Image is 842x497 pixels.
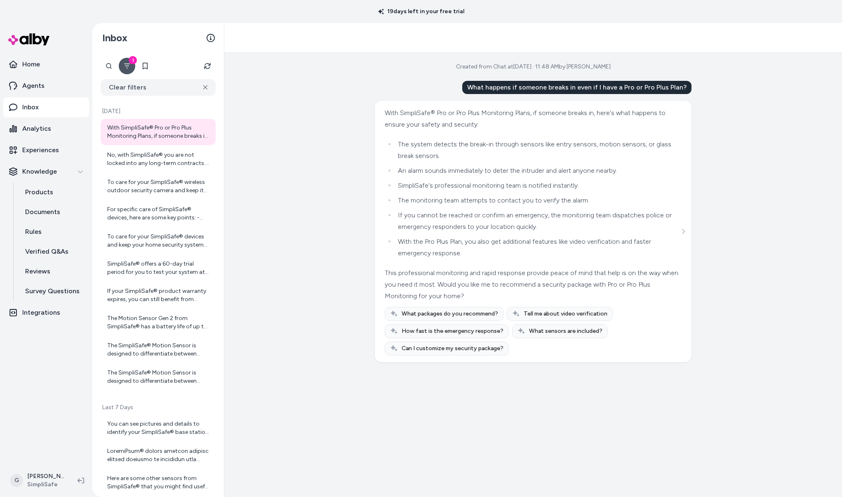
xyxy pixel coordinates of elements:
a: Experiences [3,140,89,160]
li: If you cannot be reached or confirm an emergency, the monitoring team dispatches police or emerge... [395,210,680,233]
a: LoremiPsum® dolors ametcon adipisc elitsed doeiusmo te incididun utla etdol mag aliquaen admin. V... [101,442,216,469]
div: You can see pictures and details to identify your SimpliSafe® base station on our support page he... [107,420,211,436]
div: For specific care of SimpliSafe® devices, here are some key points: - Base Station: Keep it plugg... [107,205,211,222]
div: If your SimpliSafe® product warranty expires, you can still benefit from extended warranty covera... [107,287,211,304]
a: Home [3,54,89,74]
p: Last 7 Days [101,403,216,412]
a: The SimpliSafe® Motion Sensor is designed to differentiate between people and pets up to 60 lbs. ... [101,364,216,390]
span: What sensors are included? [529,327,602,335]
p: Integrations [22,308,60,318]
div: To care for your SimpliSafe® devices and keep your home security system running smoothly, here ar... [107,233,211,249]
span: G [10,474,23,487]
button: Refresh [199,58,216,74]
span: SimpliSafe [27,481,64,489]
a: Survey Questions [17,281,89,301]
div: SimpliSafe® offers a 60-day trial period for you to test your system at home. If you are not 100%... [107,260,211,276]
li: The system detects the break-in through sensors like entry sensors, motion sensors, or glass brea... [395,139,680,162]
p: [DATE] [101,107,216,115]
div: This professional monitoring and rapid response provide peace of mind that help is on the way whe... [385,267,680,302]
p: Reviews [25,266,50,276]
p: Analytics [22,124,51,134]
p: Home [22,59,40,69]
div: The Motion Sensor Gen 2 from SimpliSafe® has a battery life of up to 4 years with one CR123A lith... [107,314,211,331]
span: What packages do you recommend? [402,310,498,318]
div: Created from Chat at [DATE] · 11:48 AM by [PERSON_NAME] [456,63,611,71]
a: No, with SimpliSafe® you are not locked into any long-term contracts. SimpliSafe® offers professi... [101,146,216,172]
button: See more [678,226,688,236]
img: alby Logo [8,33,49,45]
div: No, with SimpliSafe® you are not locked into any long-term contracts. SimpliSafe® offers professi... [107,151,211,167]
a: With SimpliSafe® Pro or Pro Plus Monitoring Plans, if someone breaks in, here's what happens to e... [101,119,216,145]
li: SimpliSafe's professional monitoring team is notified instantly. [395,180,680,191]
p: Documents [25,207,60,217]
a: Agents [3,76,89,96]
a: Verified Q&As [17,242,89,261]
a: Inbox [3,97,89,117]
span: Tell me about video verification [524,310,607,318]
p: Survey Questions [25,286,80,296]
a: To care for your SimpliSafe® devices and keep your home security system running smoothly, here ar... [101,228,216,254]
li: An alarm sounds immediately to deter the intruder and alert anyone nearby. [395,165,680,177]
button: G[PERSON_NAME]SimpliSafe [5,467,71,494]
p: Agents [22,81,45,91]
div: To care for your SimpliSafe® wireless outdoor security camera and keep it working well, here are ... [107,178,211,195]
a: Reviews [17,261,89,281]
li: The monitoring team attempts to contact you to verify the alarm. [395,195,680,206]
p: 19 days left in your free trial [373,7,469,16]
button: Filter [119,58,135,74]
button: Knowledge [3,162,89,181]
p: Products [25,187,53,197]
p: Verified Q&As [25,247,68,257]
a: Analytics [3,119,89,139]
a: You can see pictures and details to identify your SimpliSafe® base station on our support page he... [101,415,216,441]
a: Integrations [3,303,89,323]
a: The Motion Sensor Gen 2 from SimpliSafe® has a battery life of up to 4 years with one CR123A lith... [101,309,216,336]
button: Clear filters [101,79,216,96]
h2: Inbox [102,32,127,44]
a: Rules [17,222,89,242]
p: [PERSON_NAME] [27,472,64,481]
div: Here are some other sensors from SimpliSafe® that you might find useful for your security needs: ... [107,474,211,491]
a: If your SimpliSafe® product warranty expires, you can still benefit from extended warranty covera... [101,282,216,309]
span: Can I customize my security package? [402,344,503,353]
div: With SimpliSafe® Pro or Pro Plus Monitoring Plans, if someone breaks in, here's what happens to e... [385,107,680,130]
li: With the Pro Plus Plan, you also get additional features like video verification and faster emerg... [395,236,680,259]
div: The SimpliSafe® Motion Sensor is designed to differentiate between people and pets up to 60 lbs. ... [107,369,211,385]
a: Products [17,182,89,202]
div: What happens if someone breaks in even if I have a Pro or Pro Plus Plan? [462,81,691,94]
p: Rules [25,227,42,237]
a: Here are some other sensors from SimpliSafe® that you might find useful for your security needs: ... [101,469,216,496]
p: Experiences [22,145,59,155]
div: The SimpliSafe® Motion Sensor is designed to differentiate between people and pets up to 60 lbs. ... [107,342,211,358]
div: LoremiPsum® dolors ametcon adipisc elitsed doeiusmo te incididun utla etdol mag aliquaen admin. V... [107,447,211,464]
a: The SimpliSafe® Motion Sensor is designed to differentiate between people and pets up to 60 lbs. ... [101,337,216,363]
p: Inbox [22,102,39,112]
p: Knowledge [22,167,57,177]
div: 1 [129,56,137,64]
span: How fast is the emergency response? [402,327,503,335]
a: Documents [17,202,89,222]
a: To care for your SimpliSafe® wireless outdoor security camera and keep it working well, here are ... [101,173,216,200]
div: With SimpliSafe® Pro or Pro Plus Monitoring Plans, if someone breaks in, here's what happens to e... [107,124,211,140]
a: For specific care of SimpliSafe® devices, here are some key points: - Base Station: Keep it plugg... [101,200,216,227]
a: SimpliSafe® offers a 60-day trial period for you to test your system at home. If you are not 100%... [101,255,216,281]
